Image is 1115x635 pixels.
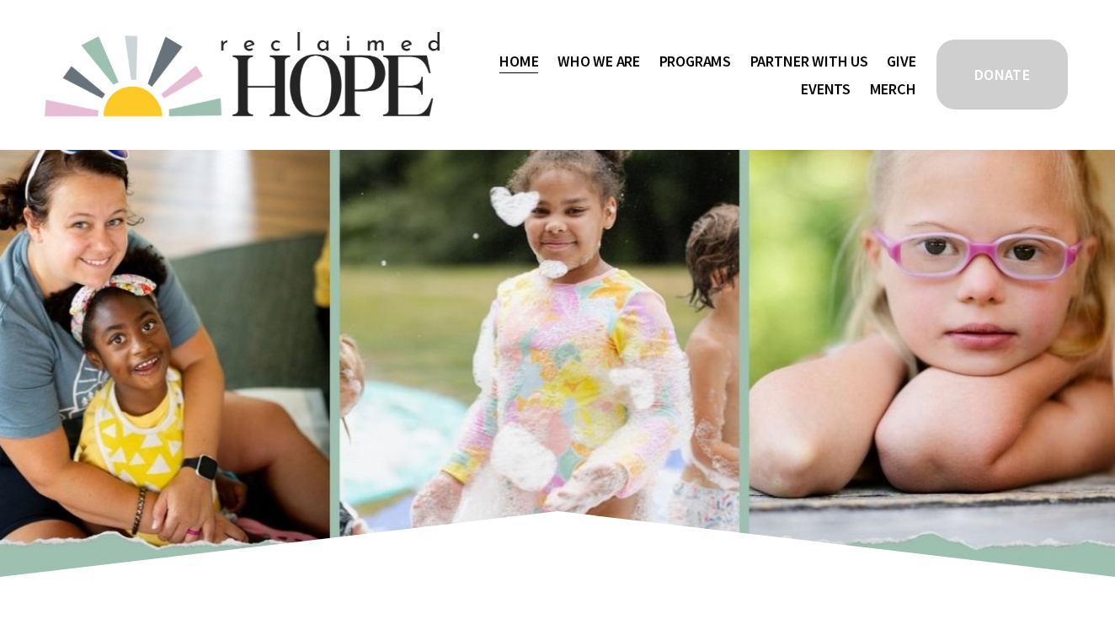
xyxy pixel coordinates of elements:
[659,49,732,73] span: Programs
[887,47,915,75] a: Give
[557,49,640,73] span: Who We Are
[870,75,916,103] a: Merch
[499,47,538,75] a: Home
[659,47,732,75] a: folder dropdown
[801,75,851,103] a: Events
[557,47,640,75] a: folder dropdown
[45,32,440,117] img: Reclaimed Hope Initiative
[934,37,1070,112] a: DONATE
[750,47,868,75] a: folder dropdown
[750,49,868,73] span: Partner With Us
